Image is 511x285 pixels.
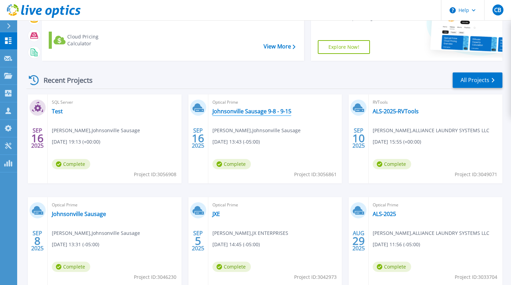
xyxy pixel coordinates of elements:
[212,210,220,217] a: JXE
[212,159,251,169] span: Complete
[455,273,497,281] span: Project ID: 3033704
[34,238,40,244] span: 8
[67,33,122,47] div: Cloud Pricing Calculator
[373,241,420,248] span: [DATE] 11:56 (-05:00)
[373,210,396,217] a: ALS-2025
[453,72,502,88] a: All Projects
[373,262,411,272] span: Complete
[31,228,44,253] div: SEP 2025
[373,99,498,106] span: RVTools
[31,135,44,141] span: 16
[373,138,421,146] span: [DATE] 15:55 (+00:00)
[52,241,99,248] span: [DATE] 13:31 (-05:00)
[212,241,260,248] span: [DATE] 14:45 (-05:00)
[191,228,205,253] div: SEP 2025
[212,229,288,237] span: [PERSON_NAME] , JX ENTERPRISES
[373,229,489,237] span: [PERSON_NAME] , ALLIANCE LAUNDRY SYSTEMS LLC
[494,7,501,13] span: CB
[52,229,140,237] span: [PERSON_NAME] , Johnsonville Sausage
[212,262,251,272] span: Complete
[52,262,90,272] span: Complete
[373,201,498,209] span: Optical Prime
[294,171,337,178] span: Project ID: 3056861
[294,273,337,281] span: Project ID: 3042973
[318,40,370,54] a: Explore Now!
[31,126,44,151] div: SEP 2025
[264,43,295,50] a: View More
[455,171,497,178] span: Project ID: 3049071
[52,99,177,106] span: SQL Server
[49,32,125,49] a: Cloud Pricing Calculator
[192,135,204,141] span: 16
[352,238,365,244] span: 29
[52,159,90,169] span: Complete
[52,138,100,146] span: [DATE] 19:13 (+00:00)
[373,159,411,169] span: Complete
[52,108,63,115] a: Test
[134,273,176,281] span: Project ID: 3046230
[212,138,260,146] span: [DATE] 13:43 (-05:00)
[373,108,419,115] a: ALS-2025-RVTools
[373,127,489,134] span: [PERSON_NAME] , ALLIANCE LAUNDRY SYSTEMS LLC
[352,135,365,141] span: 10
[212,201,338,209] span: Optical Prime
[52,127,140,134] span: [PERSON_NAME] , Johnsonville Sausage
[195,238,201,244] span: 5
[26,72,102,89] div: Recent Projects
[191,126,205,151] div: SEP 2025
[352,228,365,253] div: AUG 2025
[134,171,176,178] span: Project ID: 3056908
[212,127,301,134] span: [PERSON_NAME] , Johnsonville Sausage
[52,201,177,209] span: Optical Prime
[352,126,365,151] div: SEP 2025
[212,99,338,106] span: Optical Prime
[52,210,106,217] a: Johnsonville Sausage
[212,108,291,115] a: Johnsonville Sausage 9-8 - 9-15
